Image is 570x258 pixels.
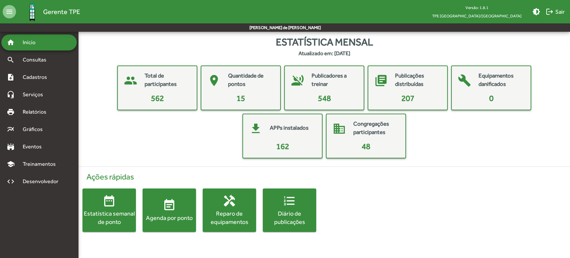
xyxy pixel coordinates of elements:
[19,56,55,64] span: Consultas
[246,119,266,139] mat-icon: get_app
[7,56,15,64] mat-icon: search
[546,6,565,18] span: Sair
[479,72,524,89] mat-card-title: Equipamentos danificados
[283,194,296,208] mat-icon: format_list_numbered
[236,94,245,103] span: 15
[228,72,273,89] mat-card-title: Quantidade de pontos
[427,12,527,20] span: TPE [GEOGRAPHIC_DATA]/[GEOGRAPHIC_DATA]
[145,72,190,89] mat-card-title: Total de participantes
[43,6,80,17] span: Gerente TPE
[312,72,357,89] mat-card-title: Publicadores a treinar
[19,38,45,46] span: Início
[19,177,66,185] span: Desenvolvedor
[82,209,136,226] div: Estatística semanal de ponto
[546,8,554,16] mat-icon: logout
[395,72,440,89] mat-card-title: Publicações distribuídas
[151,94,164,103] span: 562
[19,143,51,151] span: Eventos
[19,125,52,133] span: Gráficos
[288,71,308,91] mat-icon: voice_over_off
[204,71,224,91] mat-icon: place
[7,143,15,151] mat-icon: stadium
[16,1,80,23] a: Gerente TPE
[19,108,55,116] span: Relatórios
[7,91,15,99] mat-icon: headset_mic
[203,209,256,226] div: Reparo de equipamentos
[401,94,414,103] span: 207
[362,142,370,151] span: 48
[7,160,15,168] mat-icon: school
[427,3,527,12] div: Versão: 1.8.1
[543,6,567,18] button: Sair
[82,188,136,232] button: Estatística semanal de ponto
[143,214,196,222] div: Agenda por ponto
[353,120,399,137] mat-card-title: Congregações participantes
[82,172,566,182] h4: Ações rápidas
[7,108,15,116] mat-icon: print
[163,199,176,212] mat-icon: event_note
[276,142,289,151] span: 162
[532,8,540,16] mat-icon: brightness_medium
[371,71,391,91] mat-icon: library_books
[318,94,331,103] span: 548
[121,71,141,91] mat-icon: people
[19,91,52,99] span: Serviços
[19,160,64,168] span: Treinamentos
[276,34,373,49] span: Estatística mensal
[454,71,474,91] mat-icon: build
[270,124,309,132] mat-card-title: APPs instalados
[263,188,316,232] button: Diário de publicações
[3,5,16,18] mat-icon: menu
[329,119,349,139] mat-icon: domain
[299,49,350,57] strong: Atualizado em: [DATE]
[489,94,494,103] span: 0
[19,73,56,81] span: Cadastros
[7,38,15,46] mat-icon: home
[263,209,316,226] div: Diário de publicações
[223,194,236,208] mat-icon: handyman
[203,188,256,232] button: Reparo de equipamentos
[7,125,15,133] mat-icon: multiline_chart
[7,177,15,185] mat-icon: code
[7,73,15,81] mat-icon: note_add
[21,1,43,23] img: Logo
[103,194,116,208] mat-icon: date_range
[143,188,196,232] button: Agenda por ponto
